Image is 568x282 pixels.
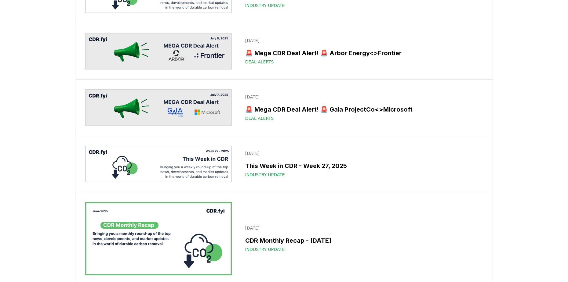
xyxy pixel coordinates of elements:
span: Industry Update [245,246,285,252]
p: [DATE] [245,225,479,231]
img: This Week in CDR - Week 27, 2025 blog post image [85,146,232,182]
h3: This Week in CDR - Week 27, 2025 [245,161,479,170]
img: CDR Monthly Recap - June 2025 blog post image [85,202,232,275]
a: [DATE]🚨 Mega CDR Deal Alert! 🚨 Gaia ProjectCo<>MicrosoftDeal Alerts [242,90,483,125]
img: 🚨 Mega CDR Deal Alert! 🚨 Gaia ProjectCo<>Microsoft blog post image [85,89,232,126]
span: Deal Alerts [245,115,274,121]
a: [DATE]CDR Monthly Recap - [DATE]Industry Update [242,221,483,256]
a: [DATE]This Week in CDR - Week 27, 2025Industry Update [242,147,483,181]
img: 🚨 Mega CDR Deal Alert! 🚨 Arbor Energy<>Frontier blog post image [85,33,232,70]
a: [DATE]🚨 Mega CDR Deal Alert! 🚨 Arbor Energy<>FrontierDeal Alerts [242,34,483,69]
h3: CDR Monthly Recap - [DATE] [245,236,479,245]
h3: 🚨 Mega CDR Deal Alert! 🚨 Arbor Energy<>Frontier [245,48,479,58]
span: Industry Update [245,2,285,9]
h3: 🚨 Mega CDR Deal Alert! 🚨 Gaia ProjectCo<>Microsoft [245,105,479,114]
p: [DATE] [245,94,479,100]
span: Industry Update [245,172,285,178]
span: Deal Alerts [245,59,274,65]
p: [DATE] [245,37,479,44]
p: [DATE] [245,150,479,156]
